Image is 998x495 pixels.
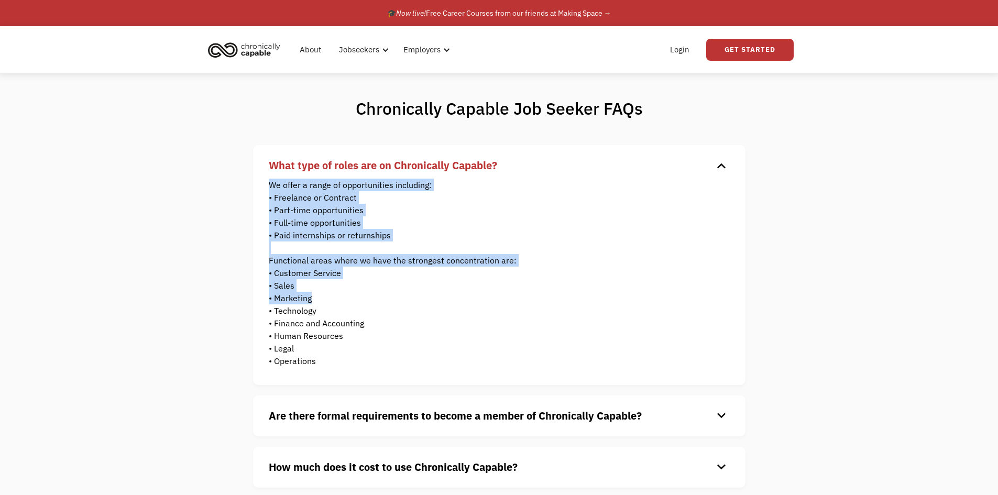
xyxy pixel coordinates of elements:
[397,33,453,67] div: Employers
[333,33,392,67] div: Jobseekers
[713,408,730,424] div: keyboard_arrow_down
[396,8,426,18] em: Now live!
[713,158,730,173] div: keyboard_arrow_down
[387,7,611,19] div: 🎓 Free Career Courses from our friends at Making Space →
[269,158,497,172] strong: What type of roles are on Chronically Capable?
[269,179,714,367] p: We offer a range of opportunities including: • Freelance or Contract • Part-time opportunities • ...
[706,39,794,61] a: Get Started
[339,43,379,56] div: Jobseekers
[205,38,288,61] a: home
[269,409,642,423] strong: Are there formal requirements to become a member of Chronically Capable?
[664,33,696,67] a: Login
[205,38,283,61] img: Chronically Capable logo
[403,43,441,56] div: Employers
[713,459,730,475] div: keyboard_arrow_down
[314,98,684,119] h1: Chronically Capable Job Seeker FAQs
[293,33,327,67] a: About
[269,460,518,474] strong: How much does it cost to use Chronically Capable?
